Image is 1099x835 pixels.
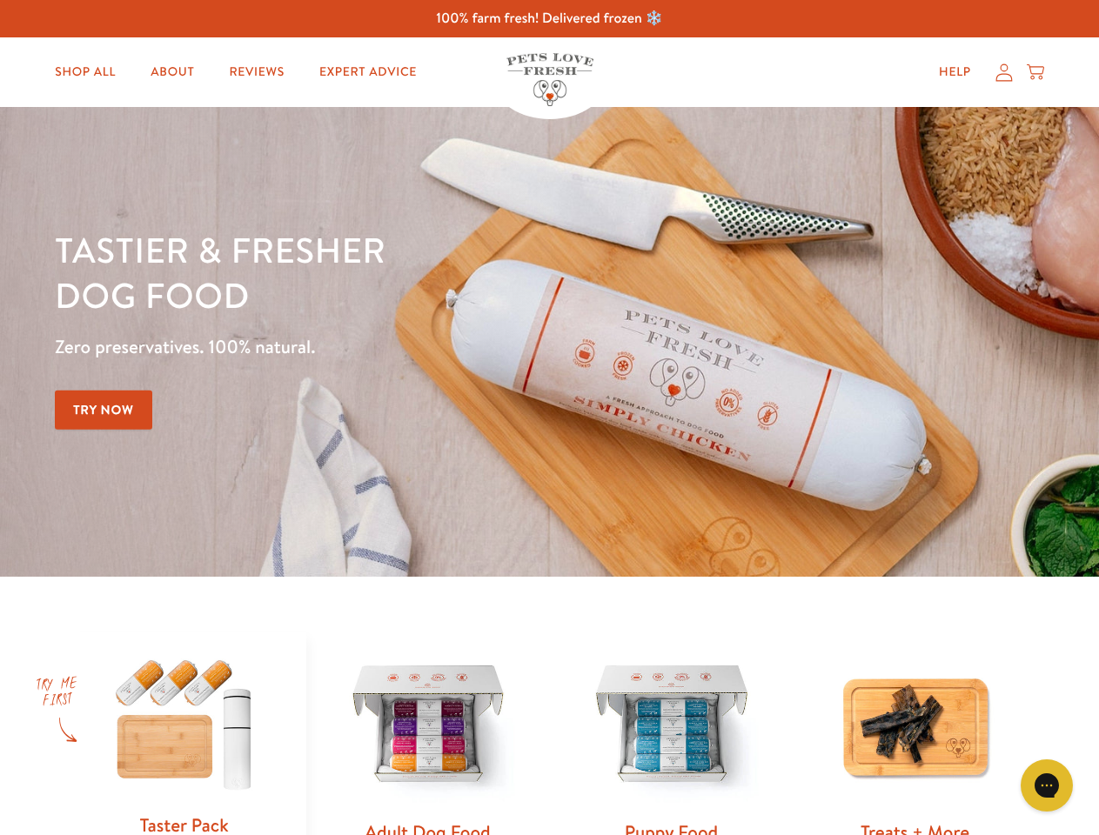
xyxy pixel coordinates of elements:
[506,53,593,106] img: Pets Love Fresh
[41,55,130,90] a: Shop All
[55,227,714,317] h1: Tastier & fresher dog food
[305,55,431,90] a: Expert Advice
[55,331,714,363] p: Zero preservatives. 100% natural.
[1012,753,1082,818] iframe: Gorgias live chat messenger
[55,391,152,430] a: Try Now
[215,55,298,90] a: Reviews
[925,55,985,90] a: Help
[137,55,208,90] a: About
